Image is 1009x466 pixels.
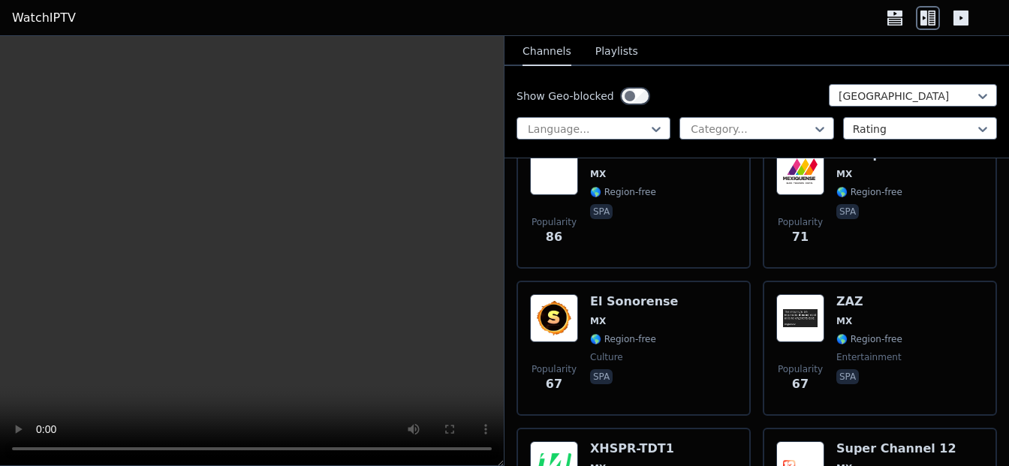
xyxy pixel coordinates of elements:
[530,294,578,342] img: El Sonorense
[836,204,859,219] p: spa
[590,294,678,309] h6: El Sonorense
[590,333,656,345] span: 🌎 Region-free
[532,216,577,228] span: Popularity
[836,294,902,309] h6: ZAZ
[836,186,902,198] span: 🌎 Region-free
[836,333,902,345] span: 🌎 Region-free
[836,441,956,456] h6: Super Channel 12
[836,168,852,180] span: MX
[532,363,577,375] span: Popularity
[836,369,859,384] p: spa
[792,228,809,246] span: 71
[12,9,76,27] a: WatchIPTV
[776,294,824,342] img: ZAZ
[590,204,613,219] p: spa
[792,375,809,393] span: 67
[776,147,824,195] img: Mexiquense TV
[590,186,656,198] span: 🌎 Region-free
[590,351,623,363] span: culture
[590,369,613,384] p: spa
[836,315,852,327] span: MX
[836,351,902,363] span: entertainment
[778,216,823,228] span: Popularity
[546,375,562,393] span: 67
[523,38,571,66] button: Channels
[546,228,562,246] span: 86
[517,89,614,104] label: Show Geo-blocked
[778,363,823,375] span: Popularity
[590,168,606,180] span: MX
[530,147,578,195] img: N+ Media
[590,441,674,456] h6: XHSPR-TDT1
[595,38,638,66] button: Playlists
[590,315,606,327] span: MX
